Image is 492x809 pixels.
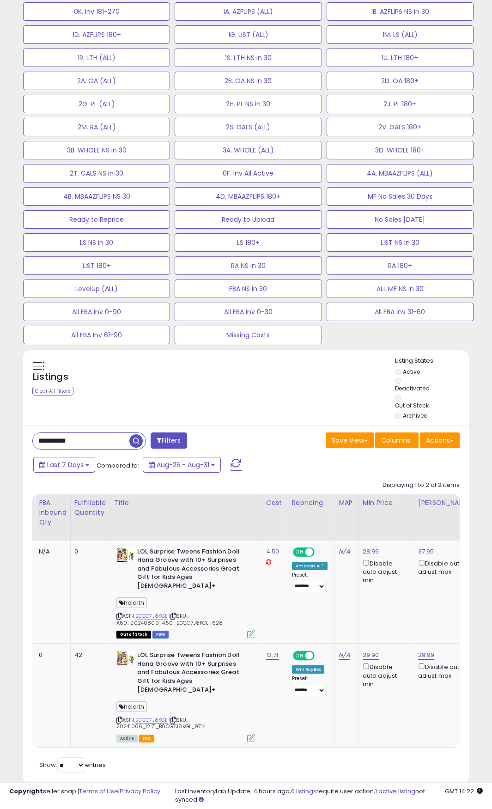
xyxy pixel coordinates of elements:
[116,631,151,639] span: All listings that are currently out of stock and unavailable for purchase on Amazon
[175,2,322,21] button: 1A. AZFLIPS (ALL)
[151,432,187,449] button: Filters
[381,436,410,445] span: Columns
[79,787,118,796] a: Terms of Use
[327,187,474,206] button: MF No Sales 30 Days
[116,651,255,741] div: ASIN:
[23,72,170,90] button: 2A. OA (ALL)
[175,25,322,44] button: 1G. LIST (ALL)
[33,457,95,473] button: Last 7 Days
[363,662,407,688] div: Disable auto adjust min
[23,49,170,67] button: 1R. LTH (ALL)
[363,558,407,585] div: Disable auto adjust min
[266,498,284,508] div: Cost
[175,49,322,67] button: 1S. LTH NS in 30
[339,651,350,660] a: N/A
[116,547,255,638] div: ASIN:
[157,460,209,469] span: Aug-25 - Aug-31
[292,562,328,570] div: Amazon AI *
[175,187,322,206] button: 4D. MBAAZFLIPS 180+
[418,662,470,680] div: Disable auto adjust max
[292,675,328,696] div: Preset:
[291,787,316,796] a: 6 listings
[375,432,419,448] button: Columns
[39,547,63,556] div: N/A
[395,384,430,392] label: Deactivated
[135,612,168,620] a: B0CG7J8KGL
[327,233,474,252] button: LIST NS in 30
[175,164,322,182] button: 0F. Inv All Active
[327,2,474,21] button: 1B. AZFLIPS NS in 30
[313,652,328,660] span: OFF
[74,547,103,556] div: 0
[294,548,305,556] span: ON
[9,787,43,796] strong: Copyright
[23,210,170,229] button: Ready to Reprice
[39,760,106,769] span: Show: entries
[418,547,434,556] a: 37.95
[327,210,474,229] button: No Sales [DATE]
[339,498,354,508] div: MAP
[418,651,435,660] a: 29.99
[23,25,170,44] button: 1D. AZFLIPS 180+
[97,461,139,470] span: Compared to:
[363,498,410,508] div: Min Price
[313,548,328,556] span: OFF
[116,597,147,608] span: holdlth
[135,716,168,724] a: B0CG7J8KGL
[418,558,470,576] div: Disable auto adjust max
[23,141,170,159] button: 3B. WHOLE NS in 30
[175,303,322,321] button: All FBA Inv 0-30
[116,547,135,562] img: 519ScbXTcuL._SL40_.jpg
[23,95,170,113] button: 2G. PL (ALL)
[445,787,483,796] span: 2025-09-8 14:22 GMT
[175,118,322,136] button: 2S. GALS (ALL)
[32,387,73,395] div: Clear All Filters
[418,498,473,508] div: [PERSON_NAME]
[39,498,67,527] div: FBA inbound Qty
[266,547,279,556] a: 4.50
[395,401,429,409] label: Out of Stock
[116,612,223,626] span: | SKU: A60_20240809_4.50_B0CG7J8KGL_628
[363,547,379,556] a: 28.99
[116,701,147,712] span: holdlth
[152,631,169,639] span: FBM
[292,498,331,508] div: Repricing
[23,2,170,21] button: 0K. Inv 181-270
[175,95,322,113] button: 2H. PL NS in 30
[175,326,322,344] button: Missing Costs
[175,280,322,298] button: FBA NS in 30
[339,547,350,556] a: N/A
[137,547,249,593] b: LOL Surprise Tweens Fashion Doll Hana Groove with 10+ Surprises and Fabulous Accessories Great Gi...
[23,233,170,252] button: LS NS in 30
[74,498,106,517] div: Fulfillable Quantity
[175,256,322,275] button: RA NS in 30
[327,118,474,136] button: 2V. GALS 180+
[375,787,415,796] a: 1 active listing
[327,72,474,90] button: 2D. OA 180+
[175,210,322,229] button: Ready to Upload
[327,280,474,298] button: ALL MF NS in 30
[23,303,170,321] button: All FBA Inv 0-90
[327,256,474,275] button: RA 180+
[116,651,135,666] img: 519ScbXTcuL._SL40_.jpg
[33,371,68,383] h5: Listings
[403,412,428,420] label: Archived
[327,95,474,113] button: 2J. PL 180+
[9,787,160,796] div: seller snap | |
[327,303,474,321] button: All FBA Inv 31-60
[74,651,103,659] div: 42
[116,735,138,742] span: All listings currently available for purchase on Amazon
[23,187,170,206] button: 4B. MBAAZFLIPS NS 30
[23,118,170,136] button: 2M. RA (ALL)
[327,25,474,44] button: 1M. LS (ALL)
[137,651,249,696] b: LOL Surprise Tweens Fashion Doll Hana Groove with 10+ Surprises and Fabulous Accessories Great Gi...
[175,787,483,804] div: Last InventoryLab Update: 4 hours ago, require user action, not synced.
[120,787,160,796] a: Privacy Policy
[363,651,379,660] a: 29.90
[420,432,460,448] button: Actions
[143,457,221,473] button: Aug-25 - Aug-31
[23,280,170,298] button: LevelUp (ALL)
[326,432,374,448] button: Save View
[403,368,420,376] label: Active
[327,49,474,67] button: 1U. LTH 180+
